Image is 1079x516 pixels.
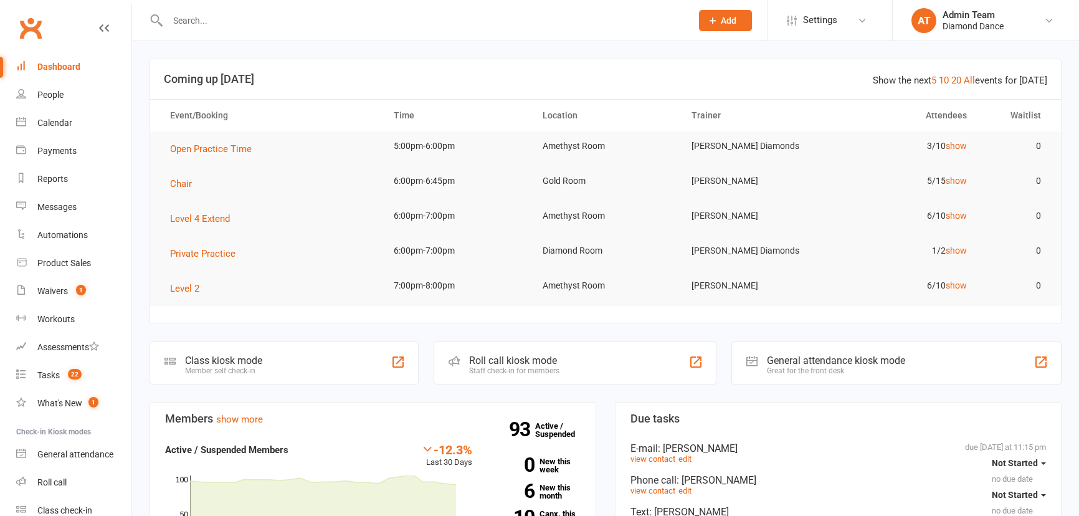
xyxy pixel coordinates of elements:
span: Level 2 [170,283,199,294]
td: [PERSON_NAME] Diamonds [680,236,829,265]
div: Member self check-in [185,366,262,375]
td: 6:00pm-6:45pm [383,166,531,196]
div: Workouts [37,314,75,324]
a: General attendance kiosk mode [16,441,131,469]
a: Calendar [16,109,131,137]
a: Automations [16,221,131,249]
div: Tasks [37,370,60,380]
td: [PERSON_NAME] [680,201,829,231]
div: Great for the front desk [767,366,905,375]
a: edit [678,486,692,495]
td: 7:00pm-8:00pm [383,271,531,300]
a: show [946,176,967,186]
div: Waivers [37,286,68,296]
button: Level 4 Extend [170,211,239,226]
td: 6/10 [829,201,978,231]
span: Not Started [992,458,1038,468]
div: Diamond Dance [943,21,1004,32]
span: Chair [170,178,192,189]
td: 0 [978,131,1053,161]
td: 1/2 [829,236,978,265]
button: Level 2 [170,281,208,296]
a: view contact [630,486,675,495]
button: Not Started [992,484,1046,506]
div: Assessments [37,342,99,352]
td: [PERSON_NAME] [680,166,829,196]
button: Chair [170,176,201,191]
strong: 6 [491,482,535,500]
a: Dashboard [16,53,131,81]
a: 6New this month [491,484,581,500]
strong: 93 [509,420,535,439]
a: 93Active / Suspended [535,413,590,447]
span: 1 [76,285,86,295]
div: Admin Team [943,9,1004,21]
a: People [16,81,131,109]
span: Private Practice [170,248,235,259]
td: Amethyst Room [531,271,680,300]
th: Attendees [829,100,978,131]
a: Roll call [16,469,131,497]
a: show [946,211,967,221]
a: edit [678,454,692,464]
div: Roll call [37,477,67,487]
td: Gold Room [531,166,680,196]
div: AT [911,8,936,33]
div: Calendar [37,118,72,128]
span: 1 [88,397,98,408]
th: Location [531,100,680,131]
strong: Active / Suspended Members [165,444,288,456]
span: Open Practice Time [170,143,252,155]
span: : [PERSON_NAME] [677,474,756,486]
input: Search... [164,12,683,29]
td: 5:00pm-6:00pm [383,131,531,161]
td: Diamond Room [531,236,680,265]
div: E-mail [630,442,1046,454]
div: -12.3% [421,442,472,456]
td: 6/10 [829,271,978,300]
div: Dashboard [37,62,80,72]
div: Staff check-in for members [469,366,559,375]
h3: Members [165,413,581,425]
a: Messages [16,193,131,221]
button: Open Practice Time [170,141,260,156]
a: show more [216,414,263,425]
button: Not Started [992,452,1046,474]
td: Amethyst Room [531,201,680,231]
span: Not Started [992,490,1038,500]
td: Amethyst Room [531,131,680,161]
div: Product Sales [37,258,91,268]
a: 20 [951,75,961,86]
div: Payments [37,146,77,156]
div: Class kiosk mode [185,355,262,366]
th: Event/Booking [159,100,383,131]
a: Tasks 22 [16,361,131,389]
a: 10 [939,75,949,86]
div: Messages [37,202,77,212]
td: [PERSON_NAME] Diamonds [680,131,829,161]
div: What's New [37,398,82,408]
div: Reports [37,174,68,184]
td: 0 [978,271,1053,300]
strong: 0 [491,456,535,474]
td: 6:00pm-7:00pm [383,236,531,265]
td: 6:00pm-7:00pm [383,201,531,231]
a: Reports [16,165,131,193]
div: Last 30 Days [421,442,472,469]
a: Waivers 1 [16,277,131,305]
div: Show the next events for [DATE] [873,73,1047,88]
a: show [946,141,967,151]
a: view contact [630,454,675,464]
td: 5/15 [829,166,978,196]
span: Settings [803,6,837,34]
span: Add [721,16,736,26]
button: Private Practice [170,246,244,261]
h3: Coming up [DATE] [164,73,1047,85]
a: 0New this week [491,457,581,474]
div: Roll call kiosk mode [469,355,559,366]
a: show [946,280,967,290]
div: People [37,90,64,100]
span: 22 [68,369,82,380]
div: General attendance kiosk mode [767,355,905,366]
td: 0 [978,236,1053,265]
